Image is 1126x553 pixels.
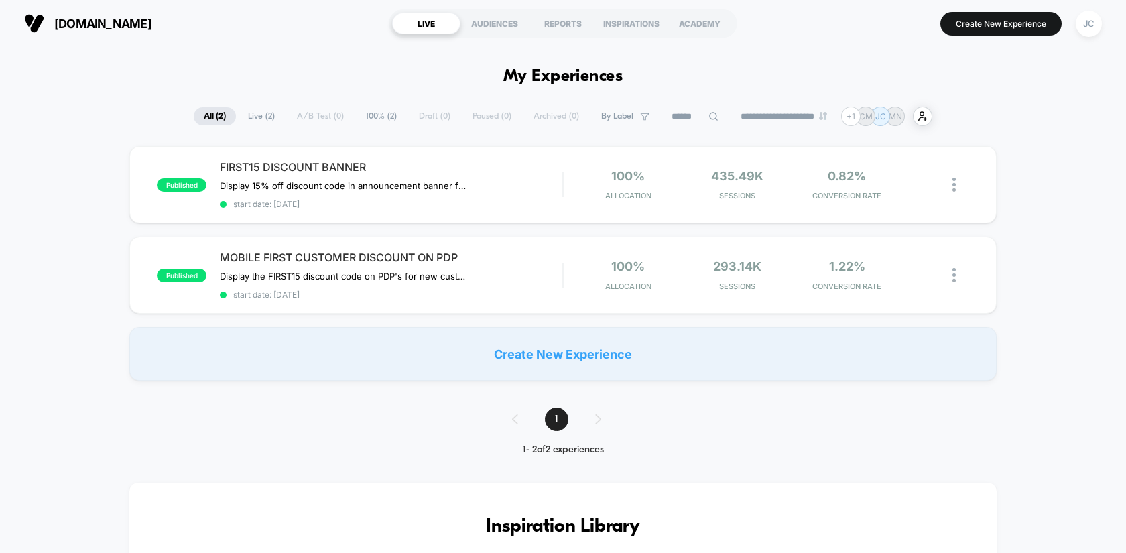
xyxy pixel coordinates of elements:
img: Visually logo [24,13,44,34]
span: 100% ( 2 ) [356,107,407,125]
img: close [952,268,956,282]
p: CM [859,111,873,121]
div: AUDIENCES [460,13,529,34]
span: start date: [DATE] [220,290,562,300]
span: start date: [DATE] [220,199,562,209]
div: + 1 [841,107,861,126]
div: REPORTS [529,13,597,34]
span: 100% [611,169,645,183]
div: LIVE [392,13,460,34]
div: Create New Experience [129,327,997,381]
h1: My Experiences [503,67,623,86]
span: MOBILE FIRST CUSTOMER DISCOUNT ON PDP [220,251,562,264]
span: All ( 2 ) [194,107,236,125]
span: 0.82% [828,169,866,183]
span: Allocation [605,191,651,200]
p: MN [889,111,902,121]
span: Display 15% off discount code in announcement banner for all new customers [220,180,468,191]
p: JC [875,111,886,121]
span: Sessions [686,282,789,291]
span: 435.49k [711,169,763,183]
div: JC [1076,11,1102,37]
h3: Inspiration Library [170,516,956,538]
span: published [157,269,206,282]
span: 1 [545,408,568,431]
span: 1.22% [829,259,865,273]
div: 1 - 2 of 2 experiences [499,444,628,456]
div: ACADEMY [666,13,734,34]
img: end [819,112,827,120]
span: CONVERSION RATE [796,191,898,200]
span: By Label [601,111,633,121]
span: published [157,178,206,192]
span: Allocation [605,282,651,291]
span: Sessions [686,191,789,200]
div: INSPIRATIONS [597,13,666,34]
button: [DOMAIN_NAME] [20,13,155,34]
span: [DOMAIN_NAME] [54,17,151,31]
span: CONVERSION RATE [796,282,898,291]
span: FIRST15 DISCOUNT BANNER [220,160,562,174]
img: close [952,178,956,192]
span: 100% [611,259,645,273]
button: Create New Experience [940,12,1062,36]
span: Display the FIRST15 discount code on PDP's for new customers [220,271,468,282]
button: JC [1072,10,1106,38]
span: Live ( 2 ) [238,107,285,125]
span: 293.14k [713,259,761,273]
